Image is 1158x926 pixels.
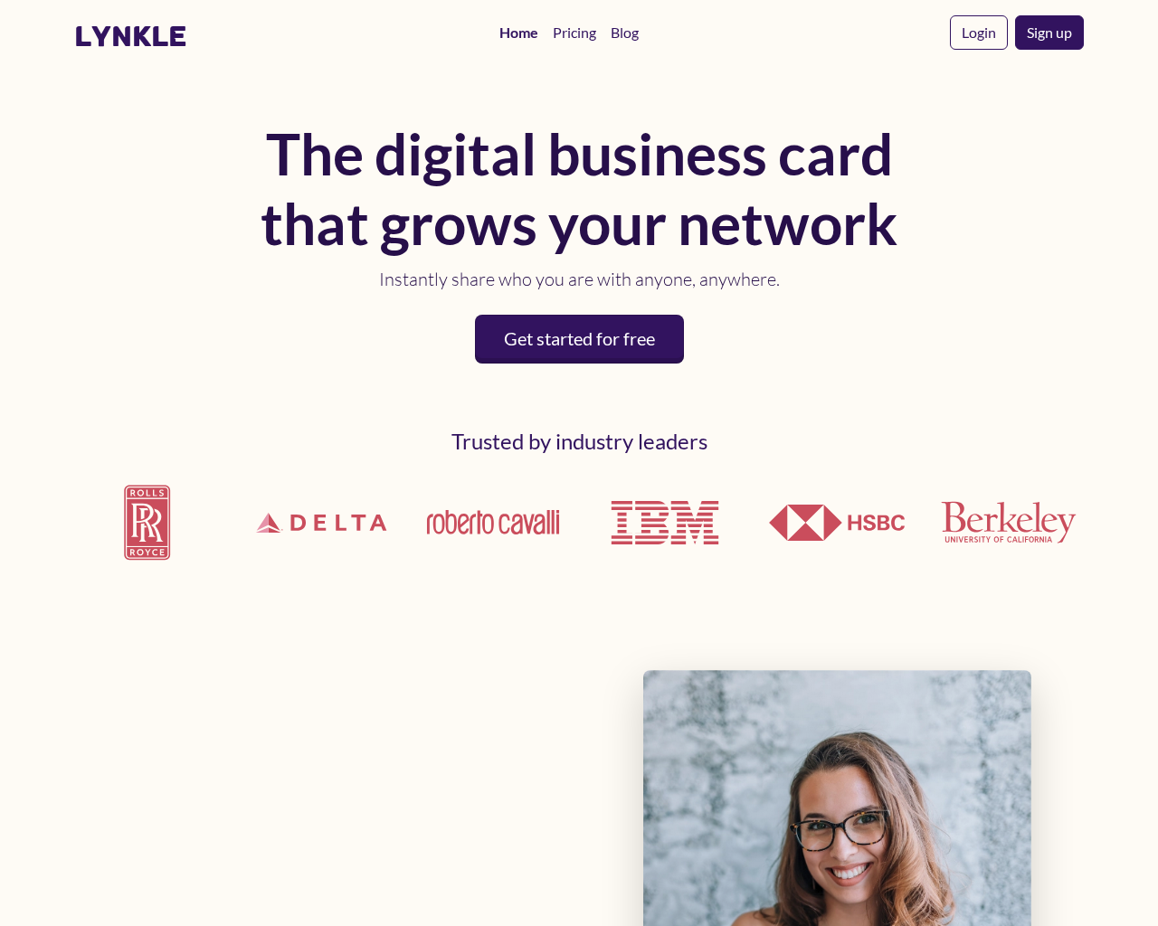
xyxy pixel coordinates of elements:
img: UCLA Berkeley [941,501,1077,543]
img: HSBC [769,505,905,541]
a: Blog [603,14,646,51]
a: lynkle [74,19,187,53]
img: Delta Airlines [246,469,396,577]
a: Login [950,15,1008,50]
a: Get started for free [475,315,684,364]
a: Pricing [546,14,603,51]
h1: The digital business card that grows your network [253,119,905,259]
a: Home [492,14,546,51]
h2: Trusted by industry leaders [74,429,1084,455]
img: IBM [597,455,733,591]
a: Sign up [1015,15,1084,50]
img: Rolls Royce [74,472,224,572]
p: Instantly share who you are with anyone, anywhere. [253,266,905,293]
img: Roberto Cavalli [425,508,561,536]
